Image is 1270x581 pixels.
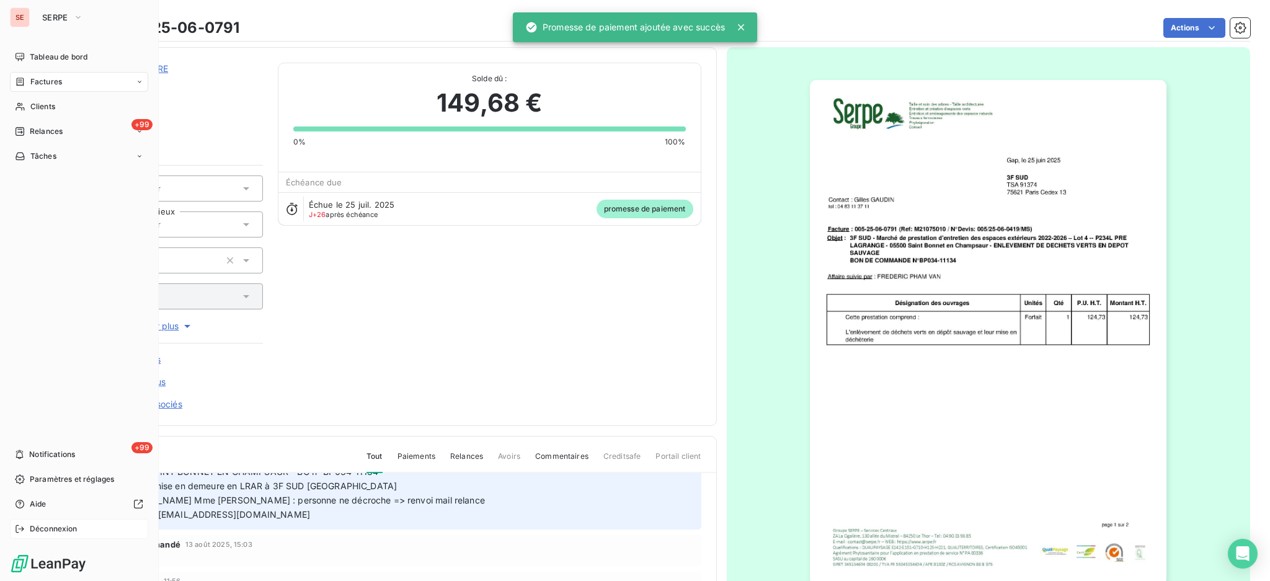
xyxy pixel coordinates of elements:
[437,84,542,122] span: 149,68 €
[397,451,435,472] span: Paiements
[10,72,148,92] a: Factures
[116,17,239,39] h3: 005-25-06-0791
[75,319,263,333] button: Voir plus
[309,211,378,218] span: après échéance
[30,523,78,534] span: Déconnexion
[309,200,394,210] span: Échue le 25 juil. 2025
[29,449,75,460] span: Notifications
[10,47,148,67] a: Tableau de bord
[82,466,485,520] span: Pré Lagrange - SAINT BONNET EN CHAMPSAUR - BC n° BP034-11134 [DATE] : courrier mise en demeure en...
[30,474,114,485] span: Paramètres et réglages
[10,469,148,489] a: Paramètres et réglages
[131,442,153,453] span: +99
[10,554,87,574] img: Logo LeanPay
[30,101,55,112] span: Clients
[293,73,686,84] span: Solde dû :
[10,122,148,141] a: +99Relances
[366,451,383,473] span: Tout
[603,451,641,472] span: Creditsafe
[131,119,153,130] span: +99
[30,151,56,162] span: Tâches
[1228,539,1258,569] div: Open Intercom Messenger
[30,76,62,87] span: Factures
[97,78,263,87] span: 413FIMMO
[42,12,68,22] span: SERPE
[1163,18,1225,38] button: Actions
[293,136,306,148] span: 0%
[30,126,63,137] span: Relances
[535,451,588,472] span: Commentaires
[286,177,342,187] span: Échéance due
[498,451,520,472] span: Avoirs
[30,499,47,510] span: Aide
[450,451,483,472] span: Relances
[10,494,148,514] a: Aide
[10,146,148,166] a: Tâches
[597,200,693,218] span: promesse de paiement
[10,97,148,117] a: Clients
[525,16,725,38] div: Promesse de paiement ajoutée avec succès
[655,451,701,472] span: Portail client
[10,7,30,27] div: SE
[30,51,87,63] span: Tableau de bord
[144,320,193,332] span: Voir plus
[309,210,326,219] span: J+26
[665,136,686,148] span: 100%
[185,541,252,548] span: 13 août 2025, 15:03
